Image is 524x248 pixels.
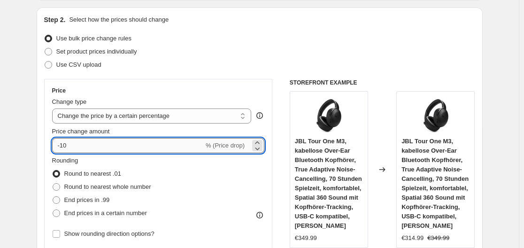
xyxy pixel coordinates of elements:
span: % (Price drop) [206,142,245,149]
h3: Price [52,87,66,94]
span: Show rounding direction options? [64,230,154,237]
div: help [255,111,264,120]
span: Round to nearest .01 [64,170,121,177]
span: End prices in a certain number [64,209,147,217]
span: Use CSV upload [56,61,101,68]
img: 71nbeoJUZ0L_80x.jpg [310,96,347,134]
span: Rounding [52,157,78,164]
span: JBL Tour One M3, kabellose Over-Ear Bluetooth Kopfhörer, True Adaptive Noise-Cancelling, 70 Stund... [401,138,469,229]
span: Price change amount [52,128,110,135]
img: 71nbeoJUZ0L_80x.jpg [417,96,455,134]
h2: Step 2. [44,15,66,24]
p: Select how the prices should change [69,15,169,24]
span: Set product prices individually [56,48,137,55]
span: Change type [52,98,87,105]
h6: STOREFRONT EXAMPLE [290,79,475,86]
span: Round to nearest whole number [64,183,151,190]
input: -15 [52,138,204,153]
span: End prices in .99 [64,196,110,203]
div: €349.99 [295,233,317,243]
span: JBL Tour One M3, kabellose Over-Ear Bluetooth Kopfhörer, True Adaptive Noise-Cancelling, 70 Stund... [295,138,362,229]
div: €314.99 [401,233,424,243]
span: Use bulk price change rules [56,35,131,42]
strike: €349.99 [427,233,449,243]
